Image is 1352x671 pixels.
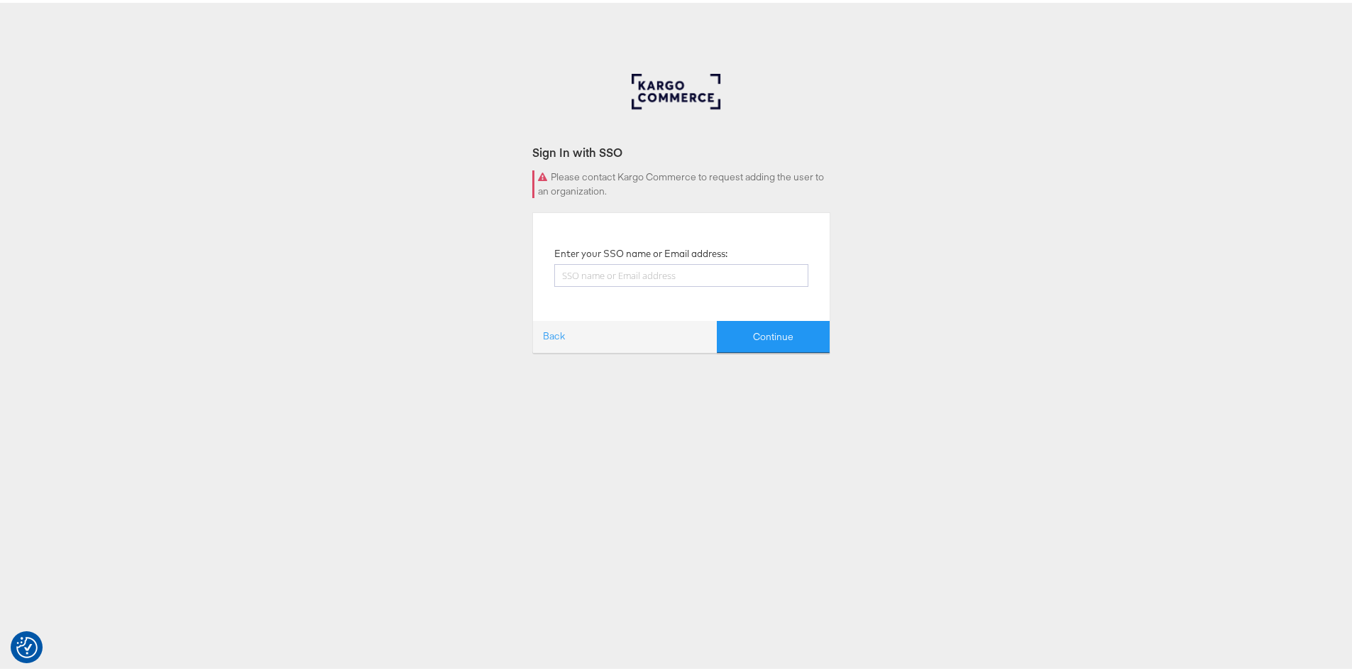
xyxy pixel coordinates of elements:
div: Sign In with SSO [532,141,830,158]
div: Please contact Kargo Commerce to request adding the user to an organization. [532,168,830,195]
label: Enter your SSO name or Email address: [554,244,727,258]
img: Revisit consent button [16,634,38,655]
button: Consent Preferences [16,634,38,655]
a: Back [533,322,575,347]
button: Continue [717,318,830,350]
input: SSO name or Email address [554,261,808,284]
